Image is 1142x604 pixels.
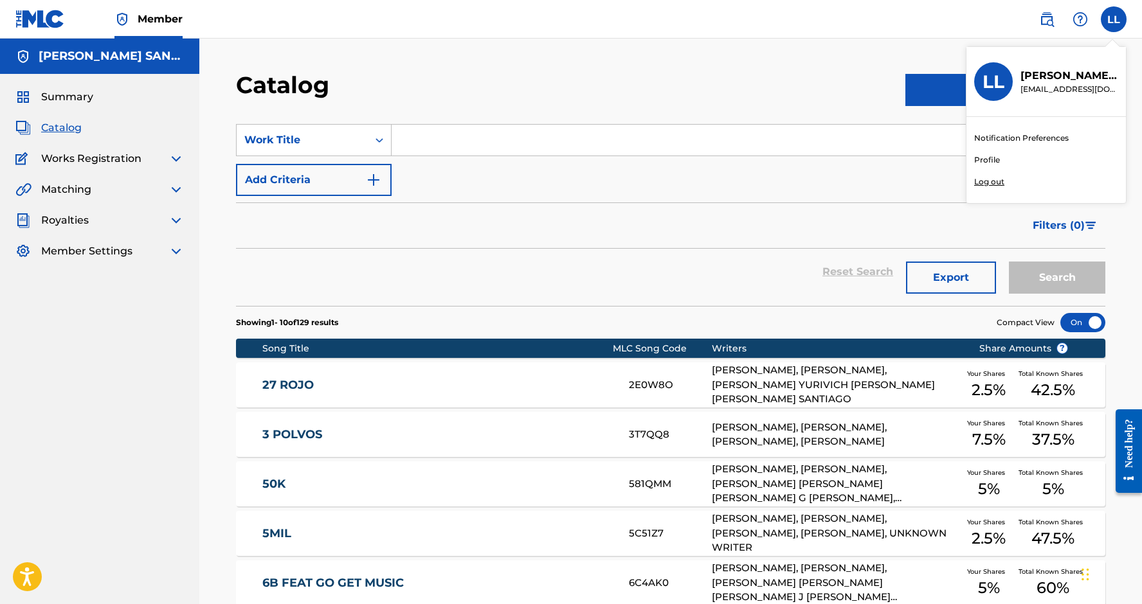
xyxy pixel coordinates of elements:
[114,12,130,27] img: Top Rightsholder
[972,527,1006,550] span: 2.5 %
[236,124,1105,306] form: Search Form
[906,262,996,294] button: Export
[967,418,1010,428] span: Your Shares
[1025,209,1105,242] button: Filters (0)
[1031,527,1074,550] span: 47.5 %
[1067,6,1093,32] div: Help
[1020,84,1118,95] p: leonardols9651@gmail.com
[262,342,613,355] div: Song Title
[1037,576,1069,600] span: 60 %
[967,567,1010,576] span: Your Shares
[138,12,183,26] span: Member
[1020,68,1118,84] p: Leonardo Lopez Santiago
[712,420,959,449] div: [PERSON_NAME], [PERSON_NAME], [PERSON_NAME], [PERSON_NAME]
[15,10,65,28] img: MLC Logo
[41,151,141,166] span: Works Registration
[629,427,711,442] div: 3T7QQ8
[15,120,82,136] a: CatalogCatalog
[262,378,612,393] a: 27 ROJO
[168,182,184,197] img: expand
[1078,542,1142,604] div: Widget de chat
[1073,12,1088,27] img: help
[983,71,1004,93] h3: LL
[629,378,711,393] div: 2E0W8O
[974,154,1000,166] a: Profile
[262,576,612,591] a: 6B FEAT GO GET MUSIC
[1032,428,1074,451] span: 37.5 %
[262,427,612,442] a: 3 POLVOS
[712,363,959,407] div: [PERSON_NAME], [PERSON_NAME], [PERSON_NAME] YURIVICH [PERSON_NAME] [PERSON_NAME] SANTIAGO
[1019,567,1088,576] span: Total Known Shares
[1082,555,1089,594] div: Arrastrar
[1057,343,1067,353] span: ?
[15,89,93,105] a: SummarySummary
[905,74,1105,106] button: Register Work
[629,526,711,541] div: 5C51Z7
[15,182,32,197] img: Matching
[1019,517,1088,527] span: Total Known Shares
[967,517,1010,527] span: Your Shares
[974,176,1004,188] p: Log out
[1019,468,1088,477] span: Total Known Shares
[1034,6,1060,32] a: Public Search
[1031,378,1075,402] span: 42.5 %
[1101,6,1127,32] div: User Menu
[978,477,1000,501] span: 5 %
[41,244,132,259] span: Member Settings
[1039,12,1055,27] img: search
[244,132,360,148] div: Work Title
[15,151,32,166] img: Works Registration
[967,369,1010,378] span: Your Shares
[41,89,93,105] span: Summary
[366,172,381,188] img: 9d2ae6d4665cec9f34b9.svg
[168,244,184,259] img: expand
[15,213,31,228] img: Royalties
[972,378,1006,402] span: 2.5 %
[168,213,184,228] img: expand
[236,317,338,328] p: Showing 1 - 10 of 129 results
[1033,218,1085,233] span: Filters ( 0 )
[629,576,711,591] div: 6C4AK0
[979,342,1068,355] span: Share Amounts
[712,462,959,506] div: [PERSON_NAME], [PERSON_NAME], [PERSON_NAME] [PERSON_NAME] [PERSON_NAME] G [PERSON_NAME], [PERSON_...
[1019,418,1088,428] span: Total Known Shares
[712,342,959,355] div: Writers
[236,71,336,100] h2: Catalog
[41,120,82,136] span: Catalog
[997,317,1055,328] span: Compact View
[262,477,612,492] a: 50K
[972,428,1006,451] span: 7.5 %
[168,151,184,166] img: expand
[629,477,711,492] div: 581QMM
[15,244,31,259] img: Member Settings
[41,213,89,228] span: Royalties
[1078,542,1142,604] iframe: Chat Widget
[974,132,1069,144] a: Notification Preferences
[41,182,91,197] span: Matching
[15,89,31,105] img: Summary
[236,164,392,196] button: Add Criteria
[1019,369,1088,378] span: Total Known Shares
[978,576,1000,600] span: 5 %
[39,49,184,64] h5: LEONARDO LOPEZ SANTIAGO MUSIC
[712,511,959,555] div: [PERSON_NAME], [PERSON_NAME], [PERSON_NAME], [PERSON_NAME], UNKNOWN WRITER
[15,49,31,64] img: Accounts
[262,526,612,541] a: 5MIL
[613,342,712,355] div: MLC Song Code
[967,468,1010,477] span: Your Shares
[1106,398,1142,504] iframe: Resource Center
[1085,222,1096,229] img: filter
[15,120,31,136] img: Catalog
[1042,477,1064,501] span: 5 %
